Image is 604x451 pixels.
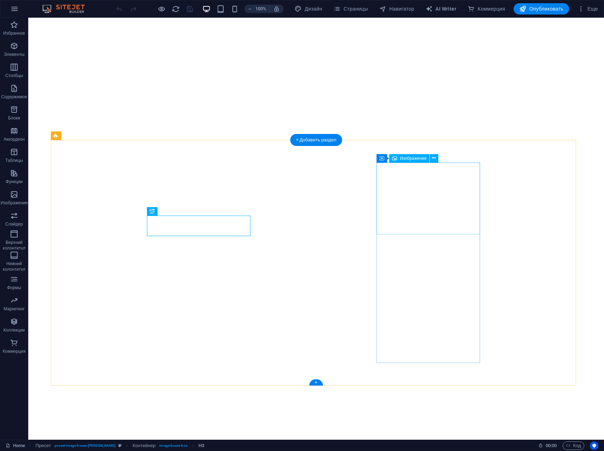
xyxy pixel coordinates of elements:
[538,441,557,450] h6: Время сеанса
[295,5,322,12] span: Дизайн
[331,3,371,14] button: Страницы
[3,30,25,36] p: Избранное
[423,3,459,14] button: AI Writer
[7,285,21,291] p: Формы
[118,444,122,447] i: Этот элемент является настраиваемым пресетом
[133,441,156,450] span: Щелкните, чтобы выбрать. Дважды щелкните, чтобы изменить
[4,327,25,333] p: Коллекции
[465,3,508,14] button: Коммерция
[519,5,563,12] span: Опубликовать
[157,5,166,13] button: Нажмите здесь, чтобы выйти из режима предварительного просмотра и продолжить редактирование
[514,3,569,14] button: Опубликовать
[36,441,51,450] span: Щелкните, чтобы выбрать. Дважды щелкните, чтобы изменить
[546,441,557,450] span: 00 00
[4,52,24,57] p: Элементы
[6,179,23,184] p: Функции
[199,441,204,450] span: Щелкните, чтобы выбрать. Дважды щелкните, чтобы изменить
[379,5,414,12] span: Навигатор
[273,6,280,12] i: При изменении размера уровень масштабирования подстраивается автоматически в соответствии с выбра...
[333,5,368,12] span: Страницы
[5,221,23,227] p: Слайдер
[8,115,20,121] p: Блоки
[54,441,116,450] span: . preset-image-boxes-[PERSON_NAME]
[590,441,598,450] button: Usercentrics
[4,306,24,312] p: Маркетинг
[255,5,266,13] h6: 100%
[290,134,342,146] div: + Добавить раздел
[578,5,598,12] span: Еще
[426,5,456,12] span: AI Writer
[5,158,23,163] p: Таблицы
[566,441,581,450] span: Код
[4,136,25,142] p: Аккордеон
[172,5,180,13] i: Перезагрузить страницу
[309,379,323,386] div: +
[36,441,205,450] nav: breadcrumb
[1,200,28,206] p: Изображения
[468,5,505,12] span: Коммерция
[6,441,25,450] a: Щелкните для отмены выбора. Дважды щелкните, чтобы открыть Страницы
[400,156,427,160] span: Изображение
[551,443,552,448] span: :
[41,5,94,13] img: Editor Logo
[292,3,325,14] div: Дизайн (Ctrl+Alt+Y)
[575,3,601,14] button: Еще
[171,5,180,13] button: reload
[1,94,27,100] p: Содержимое
[5,73,23,78] p: Столбцы
[292,3,325,14] button: Дизайн
[377,3,417,14] button: Навигатор
[158,441,188,450] span: . image-boxes-box
[563,441,584,450] button: Код
[3,348,26,354] p: Коммерция
[244,5,270,13] button: 100%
